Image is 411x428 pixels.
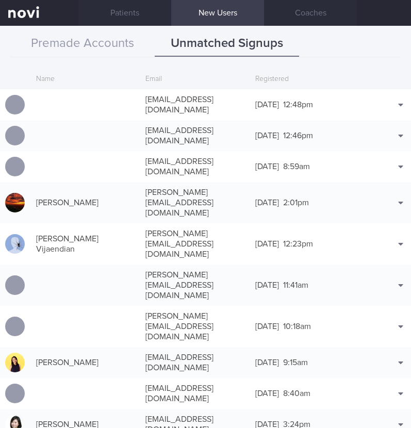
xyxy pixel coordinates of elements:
div: [PERSON_NAME] Vijaendian [31,228,140,259]
span: [DATE] [255,240,279,248]
div: [PERSON_NAME] [31,352,140,373]
span: 8:40am [283,389,310,398]
span: 11:41am [283,281,308,289]
div: [EMAIL_ADDRESS][DOMAIN_NAME] [140,378,250,409]
div: Email [140,70,250,89]
span: 12:48pm [283,101,313,109]
div: [EMAIL_ADDRESS][DOMAIN_NAME] [140,151,250,182]
div: [PERSON_NAME] [31,192,140,213]
div: [PERSON_NAME][EMAIL_ADDRESS][DOMAIN_NAME] [140,223,250,265]
span: [DATE] [255,162,279,171]
div: [PERSON_NAME][EMAIL_ADDRESS][DOMAIN_NAME] [140,265,250,306]
span: [DATE] [255,101,279,109]
span: [DATE] [255,322,279,331]
span: [DATE] [255,281,279,289]
span: [DATE] [255,199,279,207]
div: [EMAIL_ADDRESS][DOMAIN_NAME] [140,89,250,120]
div: Name [31,70,140,89]
span: [DATE] [255,389,279,398]
span: 12:46pm [283,131,313,140]
span: 2:01pm [283,199,309,207]
span: 8:59am [283,162,310,171]
div: Registered [250,70,359,89]
div: [PERSON_NAME][EMAIL_ADDRESS][DOMAIN_NAME] [140,306,250,347]
span: 10:18am [283,322,311,331]
span: [DATE] [255,358,279,367]
span: 12:23pm [283,240,313,248]
button: Unmatched Signups [155,31,299,57]
div: [EMAIL_ADDRESS][DOMAIN_NAME] [140,120,250,151]
span: [DATE] [255,131,279,140]
div: [EMAIL_ADDRESS][DOMAIN_NAME] [140,347,250,378]
button: Premade Accounts [10,31,155,57]
span: 9:15am [283,358,308,367]
div: [PERSON_NAME][EMAIL_ADDRESS][DOMAIN_NAME] [140,182,250,223]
